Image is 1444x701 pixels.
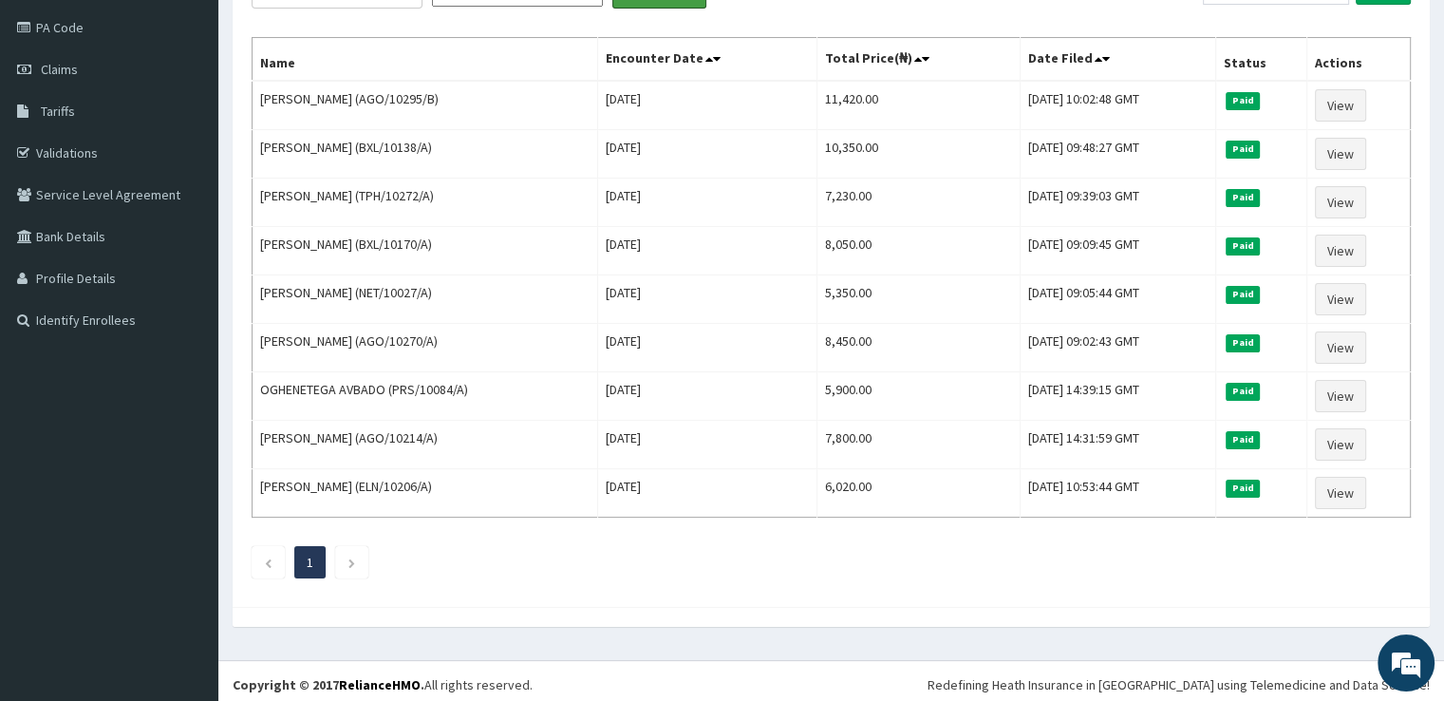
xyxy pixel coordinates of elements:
[597,81,816,130] td: [DATE]
[1020,130,1215,179] td: [DATE] 09:48:27 GMT
[816,130,1020,179] td: 10,350.00
[816,38,1020,82] th: Total Price(₦)
[41,103,75,120] span: Tariffs
[1226,92,1260,109] span: Paid
[1226,286,1260,303] span: Paid
[339,676,421,693] a: RelianceHMO
[110,222,262,414] span: We're online!
[253,38,598,82] th: Name
[816,469,1020,518] td: 6,020.00
[597,469,816,518] td: [DATE]
[253,130,598,179] td: [PERSON_NAME] (BXL/10138/A)
[307,554,313,571] a: Page 1 is your current page
[597,130,816,179] td: [DATE]
[1306,38,1410,82] th: Actions
[1315,89,1366,122] a: View
[597,421,816,469] td: [DATE]
[1226,480,1260,497] span: Paid
[253,227,598,275] td: [PERSON_NAME] (BXL/10170/A)
[597,324,816,372] td: [DATE]
[1020,227,1215,275] td: [DATE] 09:09:45 GMT
[816,81,1020,130] td: 11,420.00
[253,372,598,421] td: OGHENETEGA AVBADO (PRS/10084/A)
[597,372,816,421] td: [DATE]
[1226,334,1260,351] span: Paid
[1020,324,1215,372] td: [DATE] 09:02:43 GMT
[816,179,1020,227] td: 7,230.00
[253,469,598,518] td: [PERSON_NAME] (ELN/10206/A)
[928,675,1430,694] div: Redefining Heath Insurance in [GEOGRAPHIC_DATA] using Telemedicine and Data Science!
[816,275,1020,324] td: 5,350.00
[597,227,816,275] td: [DATE]
[816,372,1020,421] td: 5,900.00
[816,421,1020,469] td: 7,800.00
[99,106,319,131] div: Chat with us now
[1020,38,1215,82] th: Date Filed
[1315,186,1366,218] a: View
[1020,372,1215,421] td: [DATE] 14:39:15 GMT
[1226,383,1260,400] span: Paid
[1315,235,1366,267] a: View
[597,38,816,82] th: Encounter Date
[347,554,356,571] a: Next page
[1315,477,1366,509] a: View
[253,179,598,227] td: [PERSON_NAME] (TPH/10272/A)
[253,81,598,130] td: [PERSON_NAME] (AGO/10295/B)
[1020,179,1215,227] td: [DATE] 09:39:03 GMT
[253,324,598,372] td: [PERSON_NAME] (AGO/10270/A)
[1020,81,1215,130] td: [DATE] 10:02:48 GMT
[1315,138,1366,170] a: View
[1226,237,1260,255] span: Paid
[264,554,272,571] a: Previous page
[1020,275,1215,324] td: [DATE] 09:05:44 GMT
[1020,469,1215,518] td: [DATE] 10:53:44 GMT
[233,676,424,693] strong: Copyright © 2017 .
[253,275,598,324] td: [PERSON_NAME] (NET/10027/A)
[1315,283,1366,315] a: View
[1315,380,1366,412] a: View
[1020,421,1215,469] td: [DATE] 14:31:59 GMT
[1315,428,1366,461] a: View
[1226,431,1260,448] span: Paid
[1226,141,1260,158] span: Paid
[597,275,816,324] td: [DATE]
[41,61,78,78] span: Claims
[311,9,357,55] div: Minimize live chat window
[816,324,1020,372] td: 8,450.00
[35,95,77,142] img: d_794563401_company_1708531726252_794563401
[253,421,598,469] td: [PERSON_NAME] (AGO/10214/A)
[1226,189,1260,206] span: Paid
[9,484,362,551] textarea: Type your message and hit 'Enter'
[597,179,816,227] td: [DATE]
[1216,38,1307,82] th: Status
[1315,332,1366,364] a: View
[816,227,1020,275] td: 8,050.00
